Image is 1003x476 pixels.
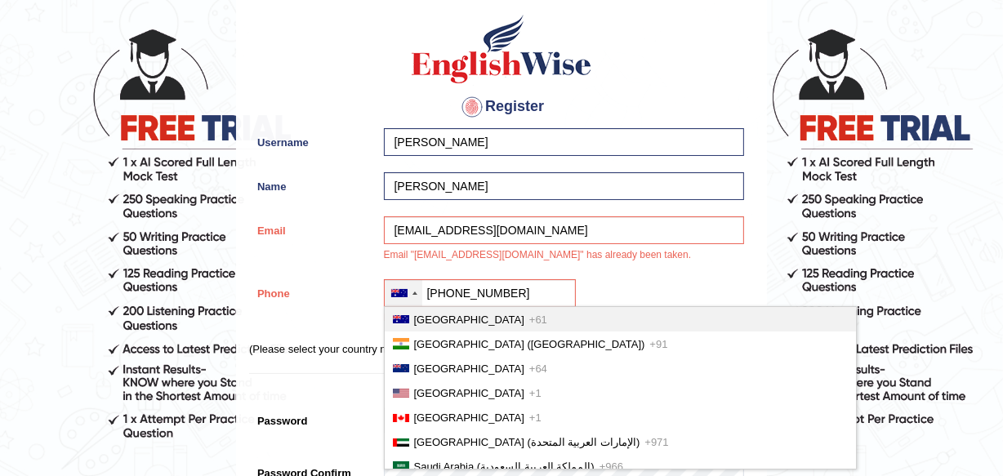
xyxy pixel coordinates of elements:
[600,460,623,473] span: +966
[384,279,576,307] input: +61 412 345 678
[249,407,376,429] label: Password
[249,128,376,150] label: Username
[414,314,524,326] span: [GEOGRAPHIC_DATA]
[249,94,754,120] h4: Register
[414,363,524,375] span: [GEOGRAPHIC_DATA]
[249,279,376,301] label: Phone
[414,460,595,473] span: Saudi Arabia (‫المملكة العربية السعودية‬‎)
[385,280,422,306] div: Australia: +61
[644,436,668,448] span: +971
[249,341,754,357] p: (Please select your country name and enter your phone number.)
[529,387,542,399] span: +1
[249,216,376,238] label: Email
[529,363,547,375] span: +64
[529,314,547,326] span: +61
[649,338,667,350] span: +91
[414,387,524,399] span: [GEOGRAPHIC_DATA]
[408,12,595,86] img: Logo of English Wise create a new account for intelligent practice with AI
[529,411,542,424] span: +1
[414,338,645,350] span: [GEOGRAPHIC_DATA] ([GEOGRAPHIC_DATA])
[414,436,640,448] span: [GEOGRAPHIC_DATA] (‫الإمارات العربية المتحدة‬‎)
[249,172,376,194] label: Name
[414,411,524,424] span: [GEOGRAPHIC_DATA]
